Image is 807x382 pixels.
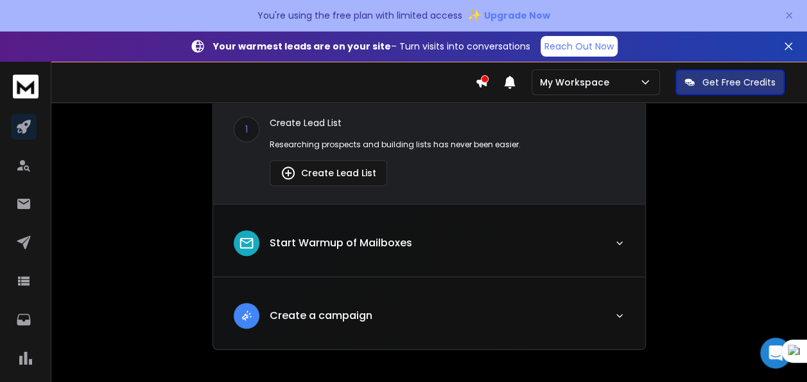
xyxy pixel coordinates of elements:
[13,75,39,98] img: logo
[213,220,645,277] button: leadStart Warmup of Mailboxes
[541,36,618,57] a: Reach Out Now
[213,293,645,349] button: leadCreate a campaign
[238,307,255,323] img: lead
[467,3,550,28] button: ✨Upgrade Now
[213,40,530,53] p: – Turn visits into conversations
[270,160,387,186] button: Create Lead List
[270,308,372,323] p: Create a campaign
[540,76,614,89] p: My Workspace
[234,116,259,142] div: 1
[467,6,482,24] span: ✨
[484,9,550,22] span: Upgrade Now
[270,235,412,251] p: Start Warmup of Mailboxes
[702,76,776,89] p: Get Free Credits
[270,140,625,150] p: Researching prospects and building lists has never been easier.
[213,40,391,53] strong: Your warmest leads are on your site
[270,116,625,129] p: Create Lead List
[213,98,645,204] div: leadImport to Lead list
[675,69,785,95] button: Get Free Credits
[544,40,614,53] p: Reach Out Now
[760,338,791,368] div: Open Intercom Messenger
[257,9,462,22] p: You're using the free plan with limited access
[238,235,255,251] img: lead
[281,165,296,181] img: lead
